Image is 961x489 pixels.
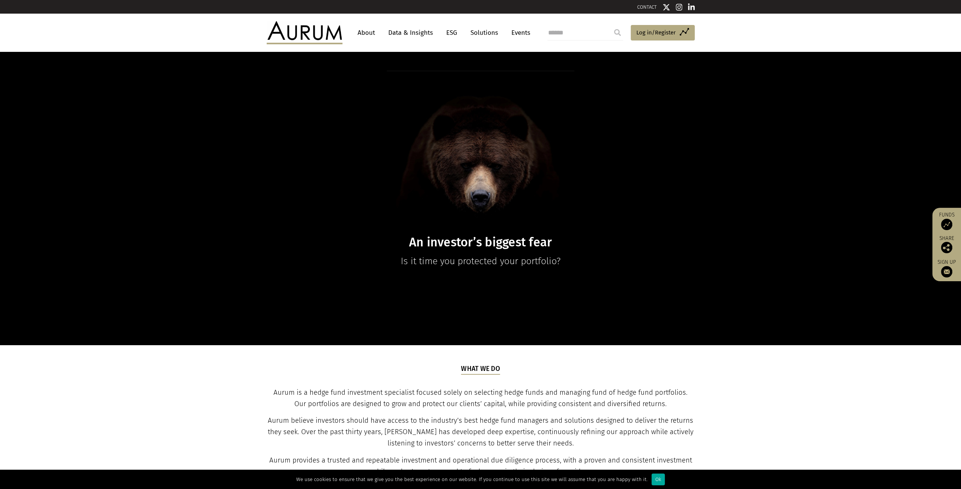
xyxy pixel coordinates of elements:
[663,3,670,11] img: Twitter icon
[941,242,952,253] img: Share this post
[354,26,379,40] a: About
[267,21,342,44] img: Aurum
[936,259,957,277] a: Sign up
[631,25,695,41] a: Log in/Register
[273,388,688,408] span: Aurum is a hedge fund investment specialist focused solely on selecting hedge funds and managing ...
[688,3,695,11] img: Linkedin icon
[269,456,692,476] span: Aurum provides a trusted and repeatable investment and operational due diligence process, with a ...
[676,3,683,11] img: Instagram icon
[442,26,461,40] a: ESG
[268,416,694,447] span: Aurum believe investors should have access to the industry’s best hedge fund managers and solutio...
[637,4,657,10] a: CONTACT
[636,28,676,37] span: Log in/Register
[334,235,627,250] h1: An investor’s biggest fear
[936,236,957,253] div: Share
[384,26,437,40] a: Data & Insights
[334,254,627,269] p: Is it time you protected your portfolio?
[461,364,500,375] h5: What we do
[508,26,530,40] a: Events
[610,25,625,40] input: Submit
[467,26,502,40] a: Solutions
[936,212,957,230] a: Funds
[941,219,952,230] img: Access Funds
[941,266,952,277] img: Sign up to our newsletter
[652,473,665,485] div: Ok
